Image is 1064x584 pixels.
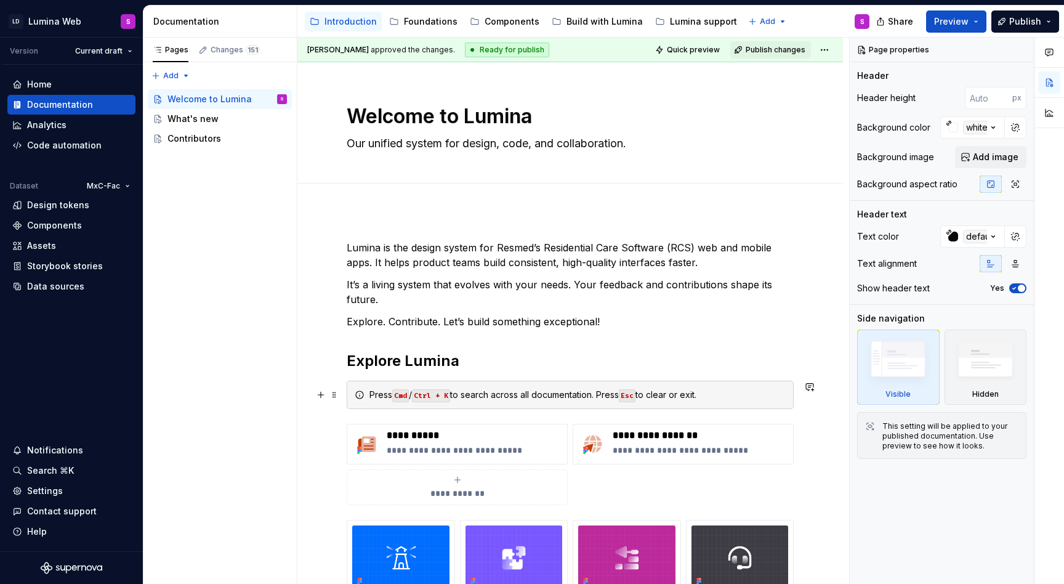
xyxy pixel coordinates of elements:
[27,139,102,152] div: Code automation
[991,10,1059,33] button: Publish
[7,277,135,296] a: Data sources
[148,129,292,148] a: Contributors
[857,208,907,221] div: Header text
[167,113,219,125] div: What's new
[963,121,991,134] div: white
[465,12,544,31] a: Components
[392,389,409,402] code: Cmd
[153,45,188,55] div: Pages
[857,230,899,243] div: Text color
[857,178,957,190] div: Background aspect ratio
[7,115,135,135] a: Analytics
[860,17,864,26] div: S
[404,15,457,28] div: Foundations
[9,14,23,29] div: LD
[27,119,66,131] div: Analytics
[81,177,135,195] button: MxC-Fac
[857,258,917,270] div: Text alignment
[619,389,635,402] code: Esc
[1012,93,1022,103] p: px
[857,282,930,294] div: Show header text
[566,15,643,28] div: Build with Lumina
[870,10,921,33] button: Share
[307,45,455,55] span: approved the changes.
[2,8,140,34] button: LDLumina WebS
[1009,15,1041,28] span: Publish
[857,312,925,325] div: Side navigation
[10,46,38,56] div: Version
[963,230,997,243] div: default
[857,330,940,405] div: Visible
[882,421,1018,451] div: This setting will be applied to your published documentation. Use preview to see how it looks.
[305,12,382,31] a: Introduction
[246,45,260,55] span: 151
[651,41,725,59] button: Quick preview
[28,15,81,28] div: Lumina Web
[41,562,102,574] a: Supernova Logo
[27,219,82,232] div: Components
[167,132,221,145] div: Contributors
[347,277,794,307] p: It’s a living system that evolves with your needs. Your feedback and contributions shape its future.
[7,501,135,521] button: Contact support
[857,151,934,163] div: Background image
[211,45,260,55] div: Changes
[547,12,648,31] a: Build with Lumina
[347,352,459,370] strong: Explore Lumina
[744,13,791,30] button: Add
[324,15,377,28] div: Introduction
[27,280,84,293] div: Data sources
[940,225,1005,248] button: default
[126,17,131,26] div: S
[27,444,83,456] div: Notifications
[746,45,805,55] span: Publish changes
[347,314,794,329] p: Explore. Contribute. Let’s build something exceptional!
[7,95,135,115] a: Documentation
[857,92,916,104] div: Header height
[760,17,775,26] span: Add
[27,485,63,497] div: Settings
[305,9,742,34] div: Page tree
[7,481,135,501] a: Settings
[307,45,369,54] span: [PERSON_NAME]
[7,136,135,155] a: Code automation
[7,256,135,276] a: Storybook stories
[148,89,292,148] div: Page tree
[369,389,786,401] div: Press / to search across all documentation. Press to clear or exit.
[27,260,103,272] div: Storybook stories
[940,116,1005,139] button: white
[857,70,889,82] div: Header
[27,525,47,538] div: Help
[163,71,179,81] span: Add
[27,464,74,477] div: Search ⌘K
[27,240,56,252] div: Assets
[650,12,742,31] a: Lumina support
[7,216,135,235] a: Components
[465,43,549,57] div: Ready for publish
[384,12,462,31] a: Foundations
[945,330,1027,405] div: Hidden
[75,46,123,56] span: Current draft
[7,522,135,541] button: Help
[670,15,737,28] div: Lumina support
[885,389,911,399] div: Visible
[990,283,1004,293] label: Yes
[973,151,1018,163] span: Add image
[280,93,284,105] div: S
[926,10,986,33] button: Preview
[352,429,382,459] img: 1e2e8e5c-852f-4637-8650-e8c8c09e13b6.png
[7,195,135,215] a: Design tokens
[70,43,138,60] button: Current draft
[7,440,135,460] button: Notifications
[955,146,1026,168] button: Add image
[27,99,93,111] div: Documentation
[347,240,794,270] p: Lumina is the design system for Resmed’s Residential Care Software (RCS) web and mobile apps. It ...
[965,87,1012,109] input: Auto
[148,89,292,109] a: Welcome to LuminaS
[485,15,539,28] div: Components
[344,134,791,153] textarea: Our unified system for design, code, and collaboration.
[148,67,194,84] button: Add
[27,78,52,91] div: Home
[412,389,450,402] code: Ctrl + K
[148,109,292,129] a: What's new
[344,102,791,131] textarea: Welcome to Lumina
